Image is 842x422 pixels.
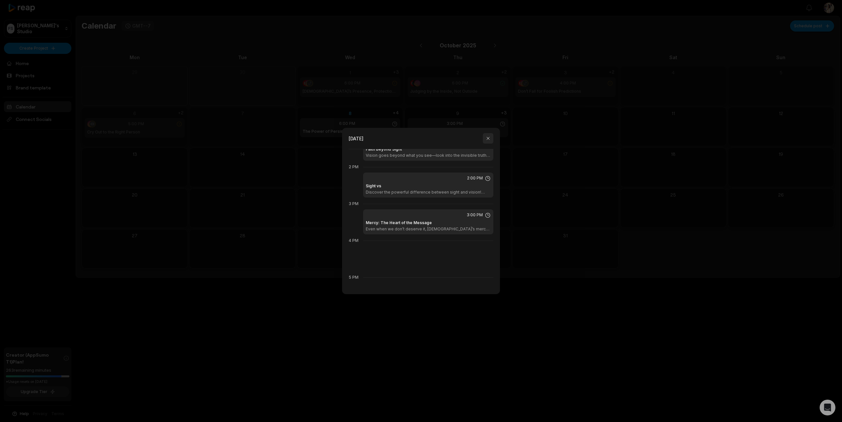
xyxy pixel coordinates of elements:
[467,175,483,181] span: 2:00 PM
[349,274,360,280] div: 5 PM
[349,164,360,170] div: 2 PM
[366,153,491,158] p: Vision goes beyond what you see—look into the invisible truth of [DEMOGRAPHIC_DATA]’s promises! F...
[349,201,360,207] div: 3 PM
[366,190,491,195] p: Discover the powerful difference between sight and vision! Learn why seeing beyond your circumsta...
[349,238,360,244] div: 4 PM
[349,135,363,142] h2: [DATE]
[467,212,483,218] span: 3:00 PM
[366,226,491,232] p: Even when we don’t deserve it, [DEMOGRAPHIC_DATA]’s mercy endures forever. Let the redeemed say s...
[366,220,432,226] h1: Mercy: The Heart of the Message
[366,183,381,189] h1: Sight vs
[366,146,402,152] h1: Faith Beyond Sight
